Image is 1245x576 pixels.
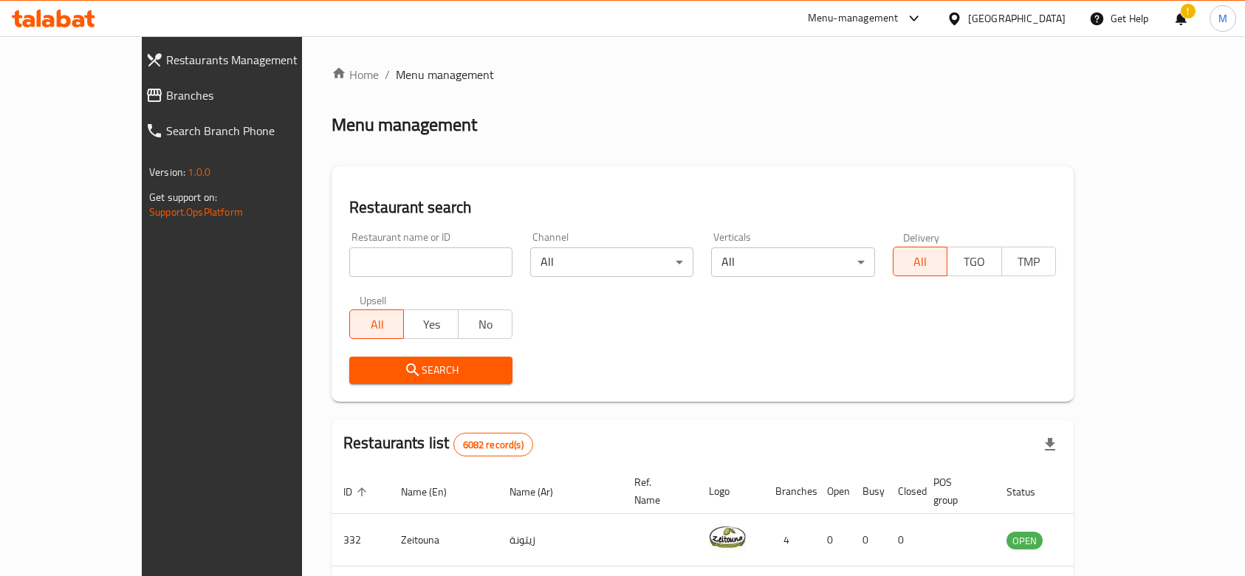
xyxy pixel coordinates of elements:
span: 6082 record(s) [454,438,532,452]
td: Zeitouna [389,514,498,566]
div: [GEOGRAPHIC_DATA] [968,10,1066,27]
td: زيتونة [498,514,622,566]
th: Busy [851,469,886,514]
td: 0 [851,514,886,566]
th: Open [815,469,851,514]
td: 4 [764,514,815,566]
span: No [464,314,507,335]
button: TGO [947,247,1001,276]
div: Menu-management [808,10,899,27]
span: TMP [1008,251,1050,272]
div: Export file [1032,427,1068,462]
button: All [893,247,947,276]
span: Branches [166,86,338,104]
a: Search Branch Phone [134,113,350,148]
li: / [385,66,390,83]
div: All [711,247,874,277]
td: 332 [332,514,389,566]
span: Menu management [396,66,494,83]
span: M [1218,10,1227,27]
span: Get support on: [149,188,217,207]
span: OPEN [1006,532,1043,549]
span: ID [343,483,371,501]
div: All [530,247,693,277]
span: Ref. Name [634,473,679,509]
span: Restaurants Management [166,51,338,69]
label: Delivery [903,232,940,242]
button: Yes [403,309,458,339]
span: Version: [149,162,185,182]
nav: breadcrumb [332,66,1074,83]
h2: Restaurant search [349,196,1056,219]
h2: Restaurants list [343,432,533,456]
td: 0 [886,514,922,566]
span: 1.0.0 [188,162,210,182]
a: Home [332,66,379,83]
th: Branches [764,469,815,514]
h2: Menu management [332,113,477,137]
a: Support.OpsPlatform [149,202,243,222]
td: 0 [815,514,851,566]
span: Name (En) [401,483,466,501]
span: All [899,251,942,272]
button: TMP [1001,247,1056,276]
div: Total records count [453,433,533,456]
button: Search [349,357,512,384]
img: Zeitouna [709,518,746,555]
button: No [458,309,512,339]
label: Upsell [360,295,387,305]
a: Branches [134,78,350,113]
span: Name (Ar) [510,483,572,501]
th: Closed [886,469,922,514]
a: Restaurants Management [134,42,350,78]
input: Search for restaurant name or ID.. [349,247,512,277]
button: All [349,309,404,339]
th: Logo [697,469,764,514]
span: Search [361,361,501,380]
span: Status [1006,483,1054,501]
span: All [356,314,398,335]
span: Search Branch Phone [166,122,338,140]
span: TGO [953,251,995,272]
span: POS group [933,473,977,509]
span: Yes [410,314,452,335]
